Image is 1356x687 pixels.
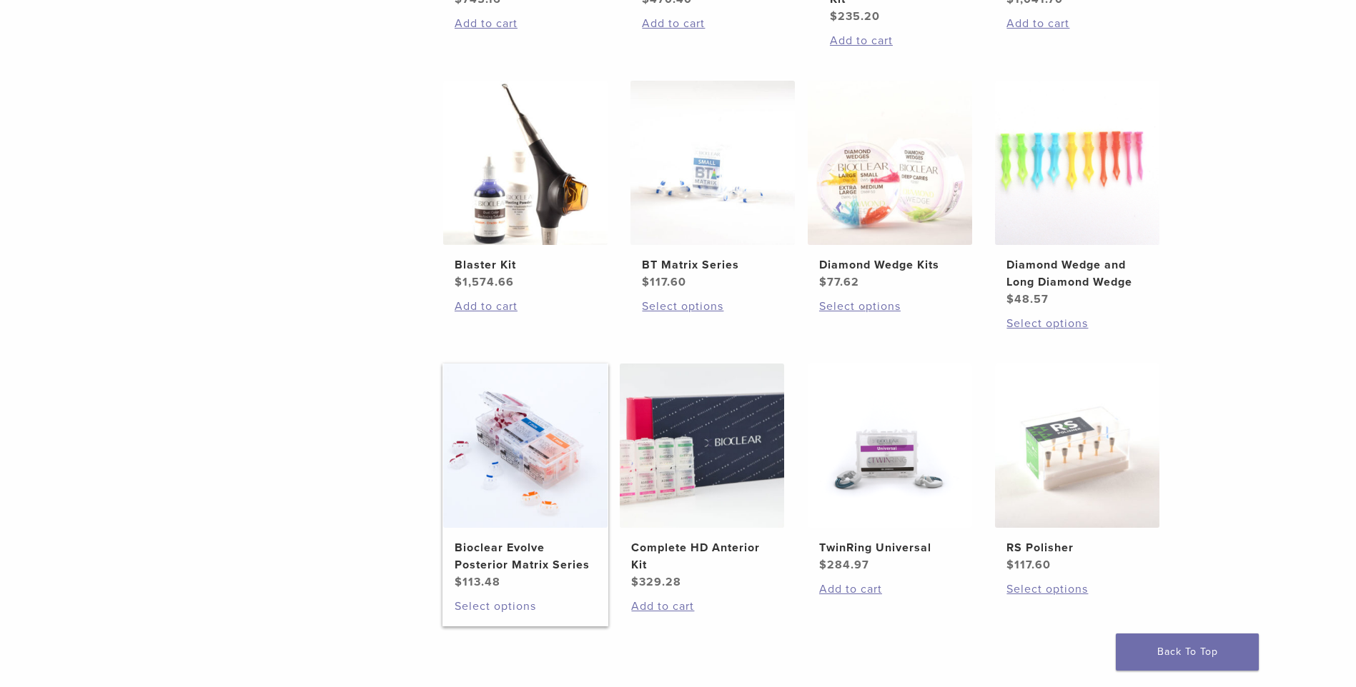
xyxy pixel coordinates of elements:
[455,575,462,589] span: $
[808,363,972,528] img: TwinRing Universal
[819,256,961,274] h2: Diamond Wedge Kits
[819,275,827,289] span: $
[1006,292,1049,306] bdi: 48.57
[642,256,783,274] h2: BT Matrix Series
[642,15,783,32] a: Add to cart: “Black Triangle (BT) Kit”
[807,363,974,573] a: TwinRing UniversalTwinRing Universal $284.97
[631,575,681,589] bdi: 329.28
[1006,292,1014,306] span: $
[631,539,773,573] h2: Complete HD Anterior Kit
[630,81,796,291] a: BT Matrix SeriesBT Matrix Series $117.60
[1006,558,1051,572] bdi: 117.60
[995,81,1159,245] img: Diamond Wedge and Long Diamond Wedge
[1006,315,1148,332] a: Select options for “Diamond Wedge and Long Diamond Wedge”
[443,81,608,245] img: Blaster Kit
[1006,256,1148,291] h2: Diamond Wedge and Long Diamond Wedge
[455,15,596,32] a: Add to cart: “Evolve All-in-One Kit”
[455,256,596,274] h2: Blaster Kit
[455,275,462,289] span: $
[994,81,1161,308] a: Diamond Wedge and Long Diamond WedgeDiamond Wedge and Long Diamond Wedge $48.57
[819,539,961,556] h2: TwinRing Universal
[455,598,596,615] a: Select options for “Bioclear Evolve Posterior Matrix Series”
[642,298,783,315] a: Select options for “BT Matrix Series”
[1116,633,1259,671] a: Back To Top
[830,9,880,24] bdi: 235.20
[819,558,869,572] bdi: 284.97
[620,363,784,528] img: Complete HD Anterior Kit
[819,558,827,572] span: $
[819,298,961,315] a: Select options for “Diamond Wedge Kits”
[631,598,773,615] a: Add to cart: “Complete HD Anterior Kit”
[1006,539,1148,556] h2: RS Polisher
[442,363,609,591] a: Bioclear Evolve Posterior Matrix SeriesBioclear Evolve Posterior Matrix Series $113.48
[455,298,596,315] a: Add to cart: “Blaster Kit”
[642,275,650,289] span: $
[830,9,838,24] span: $
[819,275,859,289] bdi: 77.62
[619,363,786,591] a: Complete HD Anterior KitComplete HD Anterior Kit $329.28
[455,275,514,289] bdi: 1,574.66
[830,32,971,49] a: Add to cart: “Rockstar (RS) Polishing Kit”
[995,363,1159,528] img: RS Polisher
[642,275,686,289] bdi: 117.60
[819,581,961,598] a: Add to cart: “TwinRing Universal”
[442,81,609,291] a: Blaster KitBlaster Kit $1,574.66
[1006,581,1148,598] a: Select options for “RS Polisher”
[994,363,1161,573] a: RS PolisherRS Polisher $117.60
[631,575,639,589] span: $
[1006,15,1148,32] a: Add to cart: “HeatSync Kit”
[808,81,972,245] img: Diamond Wedge Kits
[630,81,795,245] img: BT Matrix Series
[455,539,596,573] h2: Bioclear Evolve Posterior Matrix Series
[443,363,608,528] img: Bioclear Evolve Posterior Matrix Series
[807,81,974,291] a: Diamond Wedge KitsDiamond Wedge Kits $77.62
[1006,558,1014,572] span: $
[455,575,500,589] bdi: 113.48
